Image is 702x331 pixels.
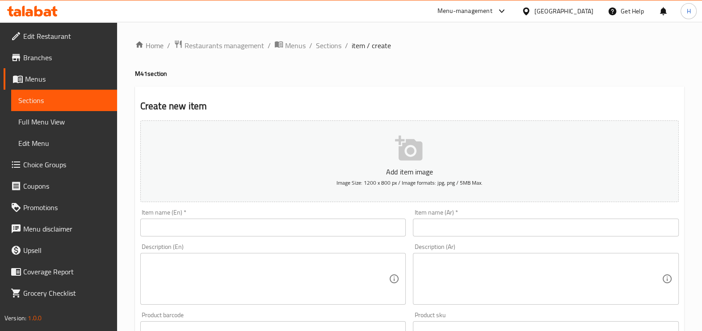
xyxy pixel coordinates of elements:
span: Branches [23,52,110,63]
span: Menu disclaimer [23,223,110,234]
h4: M41 section [135,69,684,78]
li: / [309,40,312,51]
a: Upsell [4,240,117,261]
a: Menu disclaimer [4,218,117,240]
li: / [167,40,170,51]
a: Grocery Checklist [4,282,117,304]
span: Version: [4,312,26,324]
nav: breadcrumb [135,40,684,51]
span: Promotions [23,202,110,213]
a: Sections [11,90,117,111]
span: Restaurants management [185,40,264,51]
a: Coupons [4,175,117,197]
span: Choice Groups [23,159,110,170]
span: Full Menu View [18,116,110,127]
p: Add item image [154,166,665,177]
span: Image Size: 1200 x 800 px / Image formats: jpg, png / 5MB Max. [336,178,483,188]
a: Restaurants management [174,40,264,51]
a: Edit Restaurant [4,25,117,47]
span: Menus [285,40,306,51]
h2: Create new item [140,99,679,113]
span: Sections [18,95,110,106]
a: Branches [4,47,117,68]
li: / [345,40,348,51]
span: Menus [25,74,110,84]
a: Edit Menu [11,132,117,154]
button: Add item imageImage Size: 1200 x 800 px / Image formats: jpg, png / 5MB Max. [140,120,679,202]
a: Choice Groups [4,154,117,175]
a: Full Menu View [11,111,117,132]
span: Coverage Report [23,266,110,277]
input: Enter name Ar [413,219,679,236]
li: / [268,40,271,51]
a: Home [135,40,164,51]
span: Grocery Checklist [23,288,110,298]
span: Edit Restaurant [23,31,110,41]
a: Promotions [4,197,117,218]
a: Menus [274,40,306,51]
a: Menus [4,68,117,90]
span: Edit Menu [18,138,110,149]
a: Sections [316,40,341,51]
span: 1.0.0 [28,312,42,324]
input: Enter name En [140,219,406,236]
span: Upsell [23,245,110,256]
span: item / create [352,40,391,51]
span: Coupons [23,181,110,191]
div: [GEOGRAPHIC_DATA] [534,6,593,16]
a: Coverage Report [4,261,117,282]
span: H [686,6,690,16]
div: Menu-management [437,6,492,17]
